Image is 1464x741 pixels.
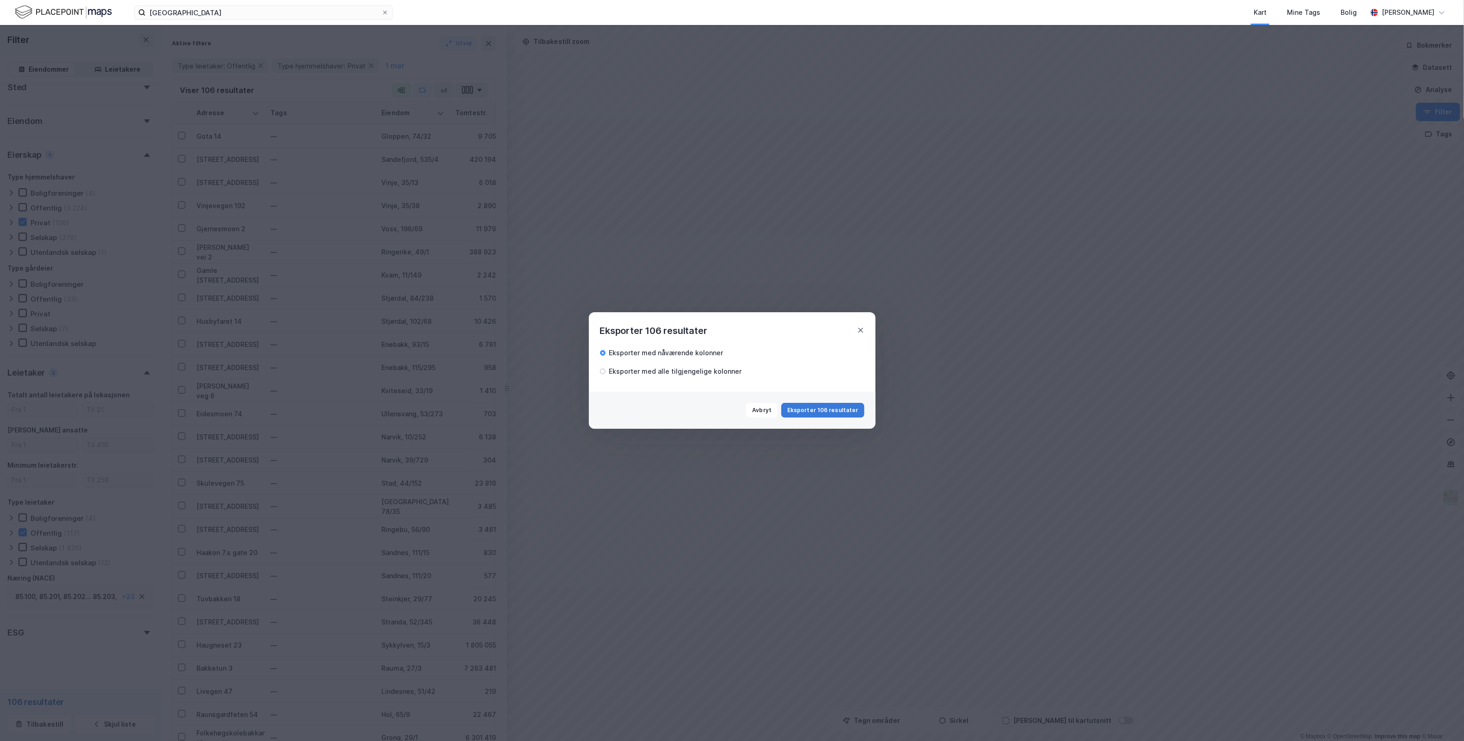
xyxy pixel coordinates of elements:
button: Avbryt [746,403,778,418]
div: Mine Tags [1287,7,1320,18]
button: Eksporter 106 resultater [781,403,864,418]
div: Bolig [1341,7,1357,18]
iframe: Chat Widget [1418,697,1464,741]
div: Eksporter 106 resultater [600,323,707,338]
div: Eksporter med nåværende kolonner [609,347,723,358]
div: Kontrollprogram for chat [1418,697,1464,741]
img: logo.f888ab2527a4732fd821a326f86c7f29.svg [15,4,112,20]
div: [PERSON_NAME] [1382,7,1434,18]
div: Eksporter med alle tilgjengelige kolonner [609,366,742,377]
div: Kart [1254,7,1267,18]
input: Søk på adresse, matrikkel, gårdeiere, leietakere eller personer [146,6,381,19]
